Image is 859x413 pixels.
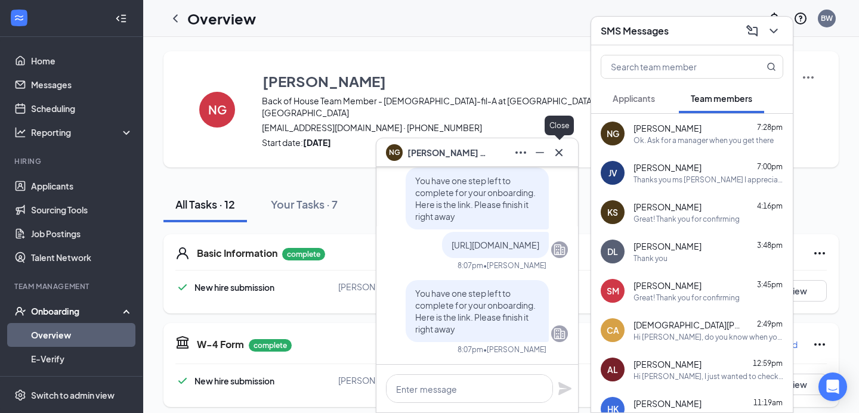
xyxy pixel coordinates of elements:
span: 7:00pm [757,162,783,171]
div: Close [545,116,574,135]
svg: Ellipses [812,246,827,260]
span: 7:28pm [757,123,783,132]
svg: ChevronLeft [168,11,183,26]
div: AL [607,364,618,375]
div: Your Tasks · 7 [271,197,338,212]
div: SM [607,285,619,297]
div: All Tasks · 12 [175,197,235,212]
h1: Overview [187,8,256,29]
svg: Checkmark [175,280,190,294]
svg: User [175,246,190,260]
span: [URL][DOMAIN_NAME] [452,240,539,250]
svg: ChevronDown [767,24,781,38]
svg: Notifications [767,11,781,26]
svg: QuestionInfo [793,11,808,26]
button: View [767,280,827,302]
svg: ComposeMessage [745,24,759,38]
button: View [767,374,827,395]
div: Thank you [634,253,668,263]
p: complete [249,339,292,352]
span: [PERSON_NAME] Griffih [407,146,491,159]
span: [EMAIL_ADDRESS][DOMAIN_NAME] · [PHONE_NUMBER] [262,122,684,133]
span: [PERSON_NAME] completed on [DATE] [338,375,489,386]
strong: [DATE] [303,137,331,148]
span: [PERSON_NAME] [634,122,702,134]
svg: Company [552,327,567,341]
a: Messages [31,73,133,97]
span: [PERSON_NAME] [634,398,702,409]
div: Reporting [31,126,134,138]
button: NG [187,70,247,148]
span: 2:49pm [757,319,783,328]
h5: Basic Information [197,247,277,260]
svg: TaxGovernmentIcon [175,335,190,349]
span: Applicants [613,93,655,104]
svg: MagnifyingGlass [767,62,776,72]
button: [PERSON_NAME] [262,70,684,92]
span: • [PERSON_NAME] [483,344,546,355]
span: 12:59pm [753,359,783,368]
div: Onboarding [31,305,123,317]
svg: Checkmark [175,374,190,388]
button: ComposeMessage [743,21,762,41]
a: Talent Network [31,246,133,269]
a: Onboarding Documents [31,371,133,395]
span: [DEMOGRAPHIC_DATA][PERSON_NAME] [634,319,741,331]
a: Applicants [31,174,133,198]
h3: [PERSON_NAME] [262,71,386,91]
h4: NG [208,105,227,114]
span: Start date: [262,136,684,148]
div: Hiring [14,156,131,166]
svg: WorkstreamLogo [13,12,25,24]
svg: Analysis [14,126,26,138]
div: DL [607,246,618,257]
div: NG [607,128,619,139]
span: You have one step left to complete for your onboarding. Here is the link. Please finish it right ... [415,288,536,334]
span: [PERSON_NAME] [634,162,702,173]
h3: SMS Messages [601,24,669,38]
div: Open Intercom Messenger [818,372,847,401]
input: Search team member [601,55,743,78]
img: More Actions [801,70,815,85]
span: 4:16pm [757,201,783,210]
div: 8:07pm [458,344,483,355]
span: Back of House Team Member - [DEMOGRAPHIC_DATA]-fil-A at [GEOGRAPHIC_DATA] · [GEOGRAPHIC_DATA] [262,95,684,119]
span: [PERSON_NAME] [634,280,702,291]
a: Home [31,49,133,73]
button: Ellipses [511,143,530,162]
svg: Ellipses [812,337,827,352]
svg: Plane [558,381,572,396]
button: Minimize [530,143,549,162]
div: CA [607,324,619,336]
span: You have one step left to complete for your onboarding. Here is the link. Please finish it right ... [415,175,536,222]
svg: Ellipses [514,145,528,160]
button: Cross [549,143,568,162]
p: complete [282,248,325,260]
div: BW [821,13,833,23]
span: 3:48pm [757,241,783,250]
span: New hire submission [194,282,274,293]
svg: UserCheck [14,305,26,317]
span: • [PERSON_NAME] [483,260,546,271]
svg: Company [552,243,567,257]
div: Hi [PERSON_NAME], do you know when you will be returning to work? [634,332,783,342]
span: 3:45pm [757,280,783,289]
a: Overview [31,323,133,347]
span: [PERSON_NAME] [634,201,702,213]
svg: Collapse [115,13,127,24]
svg: Minimize [533,145,547,160]
span: Team members [691,93,752,104]
a: Scheduling [31,97,133,120]
div: JV [608,167,617,179]
div: Great! Thank you for confirming [634,214,740,224]
button: ChevronDown [764,21,783,41]
a: E-Verify [31,347,133,371]
div: Hi [PERSON_NAME], I just wanted to check in with you about returning to work. Have you decided if... [634,371,783,381]
div: Thanks you ms [PERSON_NAME] I appreciate it and if I can I will pick up [634,175,783,185]
div: 8:07pm [458,260,483,271]
span: 11:19am [753,398,783,407]
span: New hire submission [194,375,274,386]
div: KS [607,206,618,218]
div: Team Management [14,281,131,291]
